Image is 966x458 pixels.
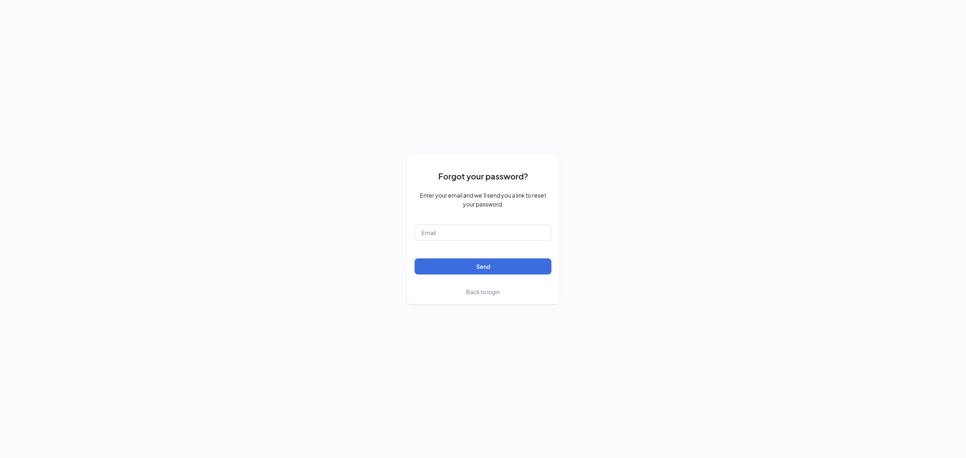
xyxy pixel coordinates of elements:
[415,191,551,208] span: Enter your email and we’ll send you a link to reset your password.
[438,170,528,182] span: Forgot your password?
[466,288,500,295] span: Back to login
[415,225,551,241] input: Email
[466,287,500,296] a: Back to login
[415,258,551,274] button: Send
